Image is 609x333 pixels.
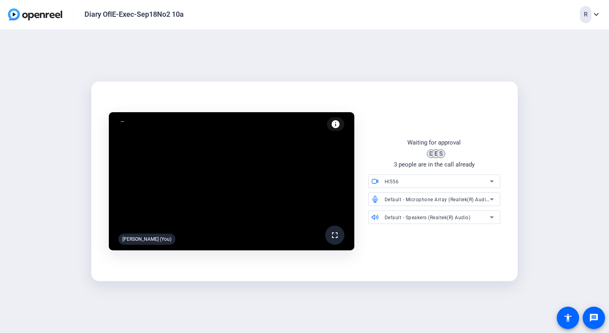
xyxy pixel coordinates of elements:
span: Default - Microphone Array (Realtek(R) Audio) [385,196,491,202]
div: [PERSON_NAME] (You) [118,234,175,245]
img: OpenReel logo [8,8,62,20]
mat-icon: expand_more [591,10,601,19]
div: B [432,149,440,158]
span: HI556 [385,179,399,184]
mat-icon: message [589,313,599,323]
div: 3 people are in the call already [394,160,475,169]
span: Default - Speakers (Realtek(R) Audio) [385,215,471,220]
div: Waiting for approval [407,138,461,147]
mat-icon: fullscreen [330,230,340,240]
div: D [427,149,436,158]
div: S [436,149,445,158]
div: Diary OfIE-Exec-Sep18No2 10a [84,10,184,19]
div: R [580,6,591,23]
mat-icon: info [331,119,340,129]
mat-icon: accessibility [563,313,573,323]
